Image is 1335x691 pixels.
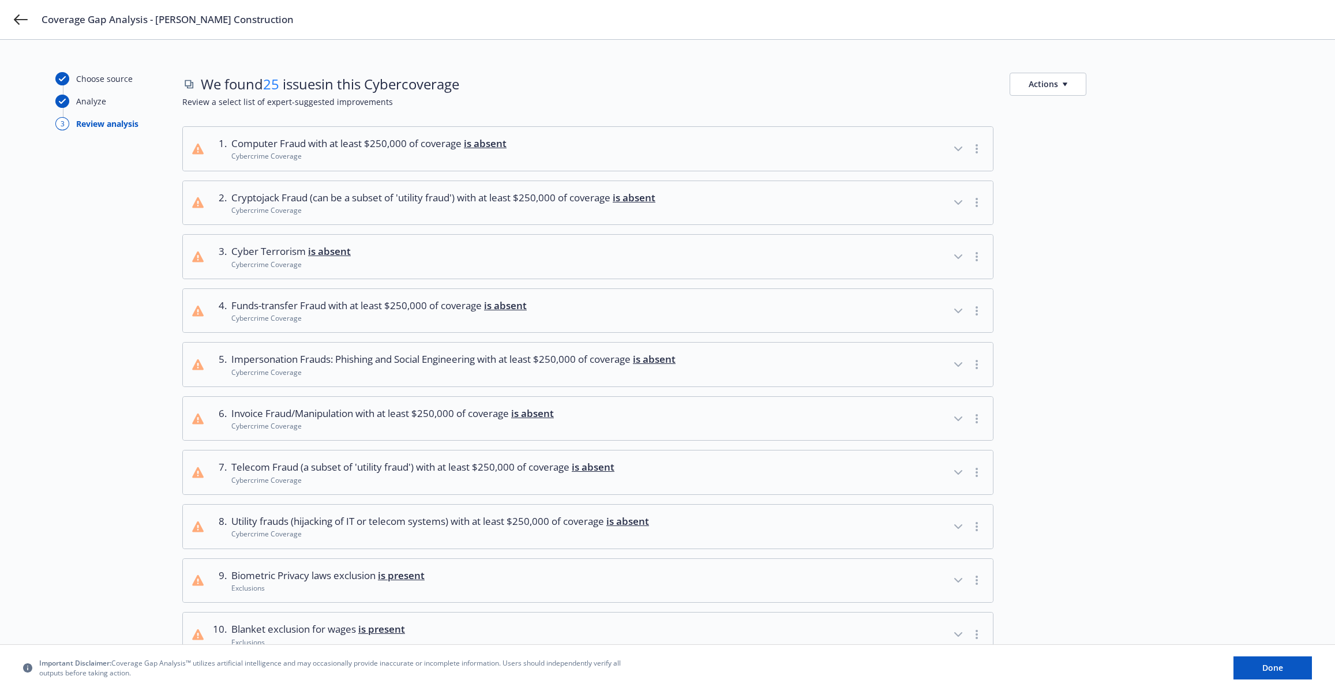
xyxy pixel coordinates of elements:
[231,205,655,215] div: Cybercrime Coverage
[182,96,1280,108] span: Review a select list of expert-suggested improvements
[213,406,227,431] div: 6 .
[76,73,133,85] div: Choose source
[484,299,527,312] span: is absent
[183,289,993,333] button: 4.Funds-transfer Fraud with at least $250,000 of coverage is absentCybercrime Coverage
[231,136,507,151] span: Computer Fraud with at least $250,000 of coverage
[231,514,649,529] span: Utility frauds (hijacking of IT or telecom systems) with at least $250,000 of coverage
[613,191,655,204] span: is absent
[308,245,351,258] span: is absent
[213,568,227,594] div: 9 .
[231,529,649,539] div: Cybercrime Coverage
[201,74,459,94] span: We found issues in this Cyber coverage
[39,658,111,668] span: Important Disclaimer:
[213,622,227,647] div: 10 .
[213,460,227,485] div: 7 .
[183,343,993,386] button: 5.Impersonation Frauds: Phishing and Social Engineering with at least $250,000 of coverage is abs...
[231,583,425,593] div: Exclusions
[511,407,554,420] span: is absent
[55,117,69,130] div: 3
[572,460,614,474] span: is absent
[39,658,628,678] span: Coverage Gap Analysis™ utilizes artificial intelligence and may occasionally provide inaccurate o...
[76,95,106,107] div: Analyze
[464,137,507,150] span: is absent
[1262,662,1283,673] span: Done
[231,260,351,269] div: Cybercrime Coverage
[183,127,993,171] button: 1.Computer Fraud with at least $250,000 of coverage is absentCybercrime Coverage
[231,151,507,161] div: Cybercrime Coverage
[213,136,227,162] div: 1 .
[358,622,405,636] span: is present
[231,637,405,647] div: Exclusions
[42,13,294,27] span: Coverage Gap Analysis - [PERSON_NAME] Construction
[183,559,993,603] button: 9.Biometric Privacy laws exclusion is presentExclusions
[183,181,993,225] button: 2.Cryptojack Fraud (can be a subset of 'utility fraud') with at least $250,000 of coverage is abs...
[231,460,614,475] span: Telecom Fraud (a subset of 'utility fraud') with at least $250,000 of coverage
[231,475,614,485] div: Cybercrime Coverage
[231,313,527,323] div: Cybercrime Coverage
[183,450,993,494] button: 7.Telecom Fraud (a subset of 'utility fraud') with at least $250,000 of coverage is absentCybercr...
[633,352,676,366] span: is absent
[378,569,425,582] span: is present
[183,613,993,656] button: 10.Blanket exclusion for wages is presentExclusions
[213,514,227,539] div: 8 .
[263,74,279,93] span: 25
[76,118,138,130] div: Review analysis
[231,352,676,367] span: Impersonation Frauds: Phishing and Social Engineering with at least $250,000 of coverage
[231,190,655,205] span: Cryptojack Fraud (can be a subset of 'utility fraud') with at least $250,000 of coverage
[231,568,425,583] span: Biometric Privacy laws exclusion
[231,406,554,421] span: Invoice Fraud/Manipulation with at least $250,000 of coverage
[1233,656,1312,679] button: Done
[606,515,649,528] span: is absent
[231,298,527,313] span: Funds-transfer Fraud with at least $250,000 of coverage
[231,421,554,431] div: Cybercrime Coverage
[231,622,405,637] span: Blanket exclusion for wages
[231,244,351,259] span: Cyber Terrorism
[213,298,227,324] div: 4 .
[1010,72,1086,96] button: Actions
[183,397,993,441] button: 6.Invoice Fraud/Manipulation with at least $250,000 of coverage is absentCybercrime Coverage
[213,352,227,377] div: 5 .
[231,367,676,377] div: Cybercrime Coverage
[183,505,993,549] button: 8.Utility frauds (hijacking of IT or telecom systems) with at least $250,000 of coverage is absen...
[213,244,227,269] div: 3 .
[213,190,227,216] div: 2 .
[1010,73,1086,96] button: Actions
[183,235,993,279] button: 3.Cyber Terrorism is absentCybercrime Coverage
